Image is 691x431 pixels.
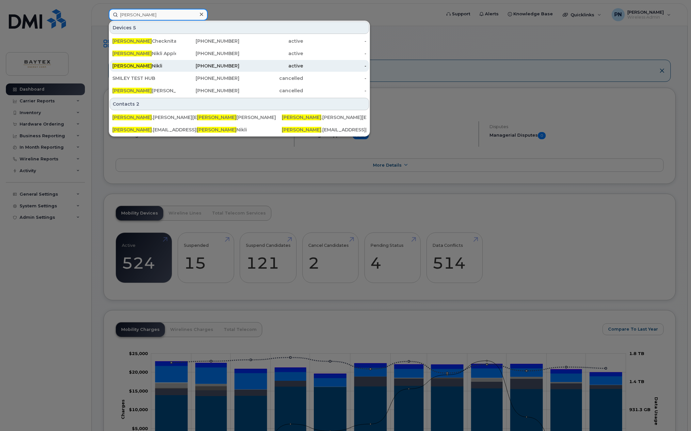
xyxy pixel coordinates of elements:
[282,126,366,133] div: .[EMAIL_ADDRESS][DOMAIN_NAME]
[112,87,176,94] div: [PERSON_NAME]
[197,114,281,121] div: [PERSON_NAME]
[176,75,240,82] div: [PHONE_NUMBER]
[110,111,369,123] a: [PERSON_NAME].[PERSON_NAME][EMAIL_ADDRESS][DOMAIN_NAME][PERSON_NAME][PERSON_NAME][PERSON_NAME].[P...
[303,63,367,69] div: -
[112,38,176,44] div: Checknita
[112,114,197,121] div: .[PERSON_NAME][EMAIL_ADDRESS][DOMAIN_NAME]
[239,38,303,44] div: active
[112,63,176,69] div: Nikli
[110,60,369,72] a: [PERSON_NAME]Nikli[PHONE_NUMBER]active-
[176,87,240,94] div: [PHONE_NUMBER]
[110,48,369,59] a: [PERSON_NAME]Nikli Apple Watch[PHONE_NUMBER]active-
[136,101,139,107] span: 2
[112,75,176,82] div: SMILEY TEST HUB
[303,75,367,82] div: -
[239,87,303,94] div: cancelled
[282,127,321,133] span: [PERSON_NAME]
[112,114,152,120] span: [PERSON_NAME]
[110,22,369,34] div: Devices
[133,24,136,31] span: 5
[110,98,369,110] div: Contacts
[110,85,369,97] a: [PERSON_NAME][PERSON_NAME][PHONE_NUMBER]cancelled-
[112,50,176,57] div: Nikli Apple Watch
[112,126,197,133] div: .[EMAIL_ADDRESS][DOMAIN_NAME]
[197,127,236,133] span: [PERSON_NAME]
[282,114,366,121] div: .[PERSON_NAME][EMAIL_ADDRESS][DOMAIN_NAME]
[112,127,152,133] span: [PERSON_NAME]
[197,126,281,133] div: Nikli
[176,63,240,69] div: [PHONE_NUMBER]
[239,50,303,57] div: active
[197,114,236,120] span: [PERSON_NAME]
[110,124,369,136] a: [PERSON_NAME].[EMAIL_ADDRESS][DOMAIN_NAME][PERSON_NAME]Nikli[PERSON_NAME].[EMAIL_ADDRESS][DOMAIN_...
[112,38,152,44] span: [PERSON_NAME]
[239,63,303,69] div: active
[303,87,367,94] div: -
[110,35,369,47] a: [PERSON_NAME]Checknita[PHONE_NUMBER]active-
[303,50,367,57] div: -
[112,51,152,56] span: [PERSON_NAME]
[176,38,240,44] div: [PHONE_NUMBER]
[112,63,152,69] span: [PERSON_NAME]
[176,50,240,57] div: [PHONE_NUMBER]
[110,72,369,84] a: SMILEY TEST HUB[PHONE_NUMBER]cancelled-
[239,75,303,82] div: cancelled
[282,114,321,120] span: [PERSON_NAME]
[303,38,367,44] div: -
[112,88,152,94] span: [PERSON_NAME]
